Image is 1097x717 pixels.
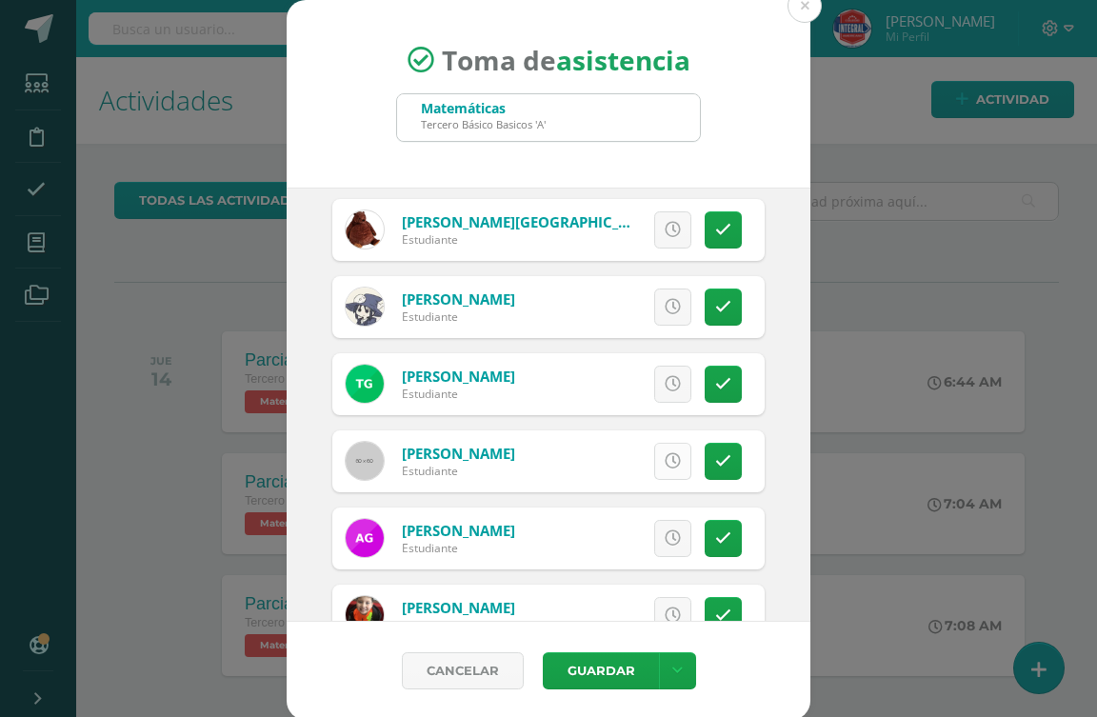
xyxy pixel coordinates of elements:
div: Matemáticas [421,99,546,117]
a: [PERSON_NAME] [402,444,515,463]
a: Cancelar [402,652,524,689]
span: Excusa [564,598,616,633]
img: 60x60 [346,442,384,480]
a: [PERSON_NAME] [402,598,515,617]
span: Excusa [564,444,616,479]
strong: asistencia [556,42,690,78]
span: Excusa [564,367,616,402]
a: [PERSON_NAME] [402,521,515,540]
span: Excusa [564,521,616,556]
a: [PERSON_NAME][GEOGRAPHIC_DATA] [402,212,661,231]
div: Estudiante [402,617,515,633]
div: Estudiante [402,309,515,325]
a: [PERSON_NAME] [402,367,515,386]
span: Excusa [564,212,616,248]
img: 722e2af553ced0f0dc8ba22868900bc3.png [346,519,384,557]
span: Excusa [564,289,616,325]
div: Estudiante [402,386,515,402]
input: Busca un grado o sección aquí... [397,94,700,141]
div: Tercero Básico Basicos 'A' [421,117,546,131]
img: 33af7a90817447e9a52074bd2c0febc9.png [346,210,384,249]
div: Estudiante [402,231,630,248]
button: Guardar [543,652,659,689]
div: Estudiante [402,540,515,556]
span: Toma de [442,42,690,78]
div: Estudiante [402,463,515,479]
img: 93c1888f2e0689142fe62b3da398e837.png [346,596,384,634]
img: 843cb4e7438d52d3f047a0b2006d3cda.png [346,288,384,326]
a: [PERSON_NAME] [402,289,515,309]
img: a3490f1ce69674fc87f874e7e741b933.png [346,365,384,403]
